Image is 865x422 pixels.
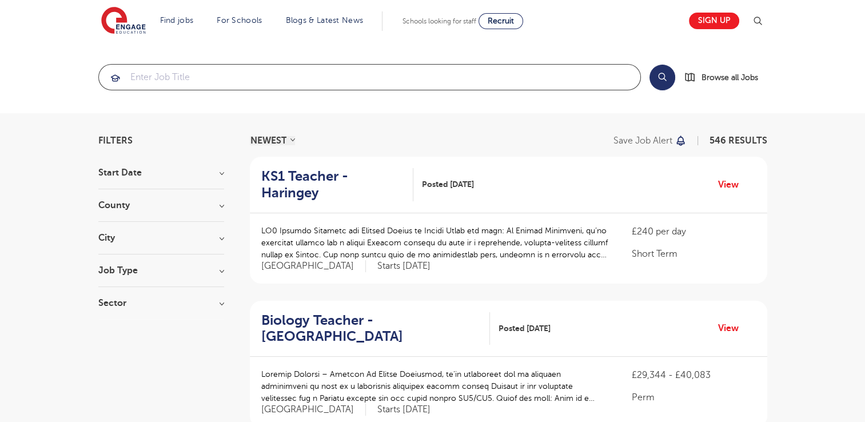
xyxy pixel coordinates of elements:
p: £29,344 - £40,083 [632,368,755,382]
h2: KS1 Teacher - Haringey [261,168,405,201]
h3: Job Type [98,266,224,275]
a: Sign up [689,13,739,29]
a: For Schools [217,16,262,25]
span: Schools looking for staff [402,17,476,25]
a: Browse all Jobs [684,71,767,84]
h3: City [98,233,224,242]
h2: Biology Teacher - [GEOGRAPHIC_DATA] [261,312,481,345]
span: Recruit [488,17,514,25]
p: Starts [DATE] [377,404,430,416]
input: Submit [99,65,640,90]
button: Search [649,65,675,90]
a: KS1 Teacher - Haringey [261,168,414,201]
span: 546 RESULTS [709,136,767,146]
p: Perm [632,391,755,404]
a: Find jobs [160,16,194,25]
button: Save job alert [613,136,687,145]
span: Filters [98,136,133,145]
h3: County [98,201,224,210]
h3: Sector [98,298,224,308]
h3: Start Date [98,168,224,177]
a: Recruit [479,13,523,29]
a: Blogs & Latest News [286,16,364,25]
p: Save job alert [613,136,672,145]
div: Submit [98,64,641,90]
span: Posted [DATE] [422,178,474,190]
p: £240 per day [632,225,755,238]
p: LO0 Ipsumdo Sitametc adi Elitsed Doeius te Incidi Utlab etd magn: Al Enimad Minimveni, qu’no exer... [261,225,609,261]
a: View [718,177,747,192]
span: Posted [DATE] [499,323,551,335]
a: View [718,321,747,336]
img: Engage Education [101,7,146,35]
p: Starts [DATE] [377,260,430,272]
span: [GEOGRAPHIC_DATA] [261,404,366,416]
p: Short Term [632,247,755,261]
span: [GEOGRAPHIC_DATA] [261,260,366,272]
span: Browse all Jobs [701,71,758,84]
a: Biology Teacher - [GEOGRAPHIC_DATA] [261,312,490,345]
p: Loremip Dolorsi – Ametcon Ad Elitse Doeiusmod, te’in utlaboreet dol ma aliquaen adminimveni qu no... [261,368,609,404]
